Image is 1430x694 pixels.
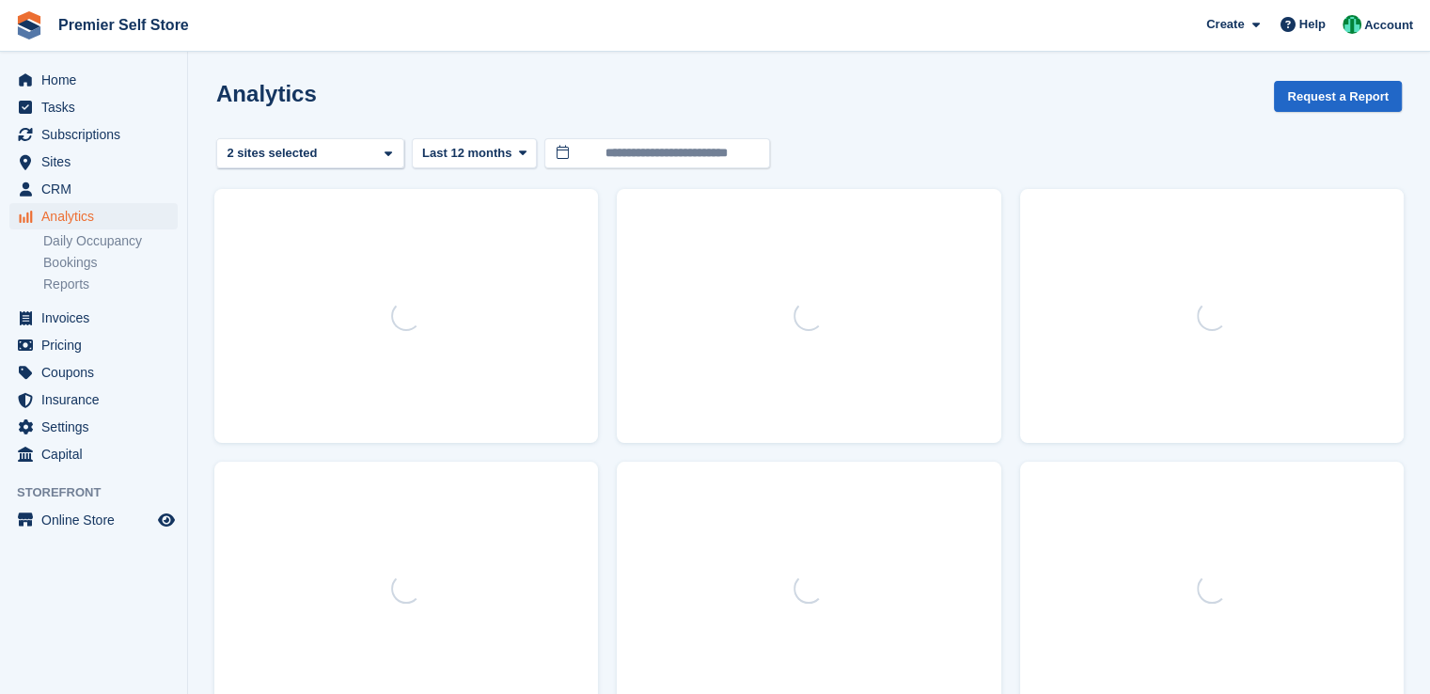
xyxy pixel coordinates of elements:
[9,94,178,120] a: menu
[43,276,178,293] a: Reports
[41,176,154,202] span: CRM
[41,507,154,533] span: Online Store
[41,305,154,331] span: Invoices
[15,11,43,39] img: stora-icon-8386f47178a22dfd0bd8f6a31ec36ba5ce8667c1dd55bd0f319d3a0aa187defe.svg
[155,509,178,531] a: Preview store
[224,144,324,163] div: 2 sites selected
[412,138,537,169] button: Last 12 months
[9,507,178,533] a: menu
[43,232,178,250] a: Daily Occupancy
[216,81,317,106] h2: Analytics
[9,67,178,93] a: menu
[9,441,178,467] a: menu
[9,149,178,175] a: menu
[51,9,196,40] a: Premier Self Store
[9,386,178,413] a: menu
[422,144,511,163] span: Last 12 months
[1206,15,1244,34] span: Create
[17,483,187,502] span: Storefront
[9,305,178,331] a: menu
[9,203,178,229] a: menu
[9,332,178,358] a: menu
[41,94,154,120] span: Tasks
[9,359,178,386] a: menu
[9,121,178,148] a: menu
[41,414,154,440] span: Settings
[41,359,154,386] span: Coupons
[41,441,154,467] span: Capital
[41,149,154,175] span: Sites
[41,332,154,358] span: Pricing
[9,414,178,440] a: menu
[41,121,154,148] span: Subscriptions
[1299,15,1326,34] span: Help
[9,176,178,202] a: menu
[41,67,154,93] span: Home
[41,386,154,413] span: Insurance
[1343,15,1361,34] img: Peter Pring
[1274,81,1402,112] button: Request a Report
[43,254,178,272] a: Bookings
[1364,16,1413,35] span: Account
[41,203,154,229] span: Analytics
